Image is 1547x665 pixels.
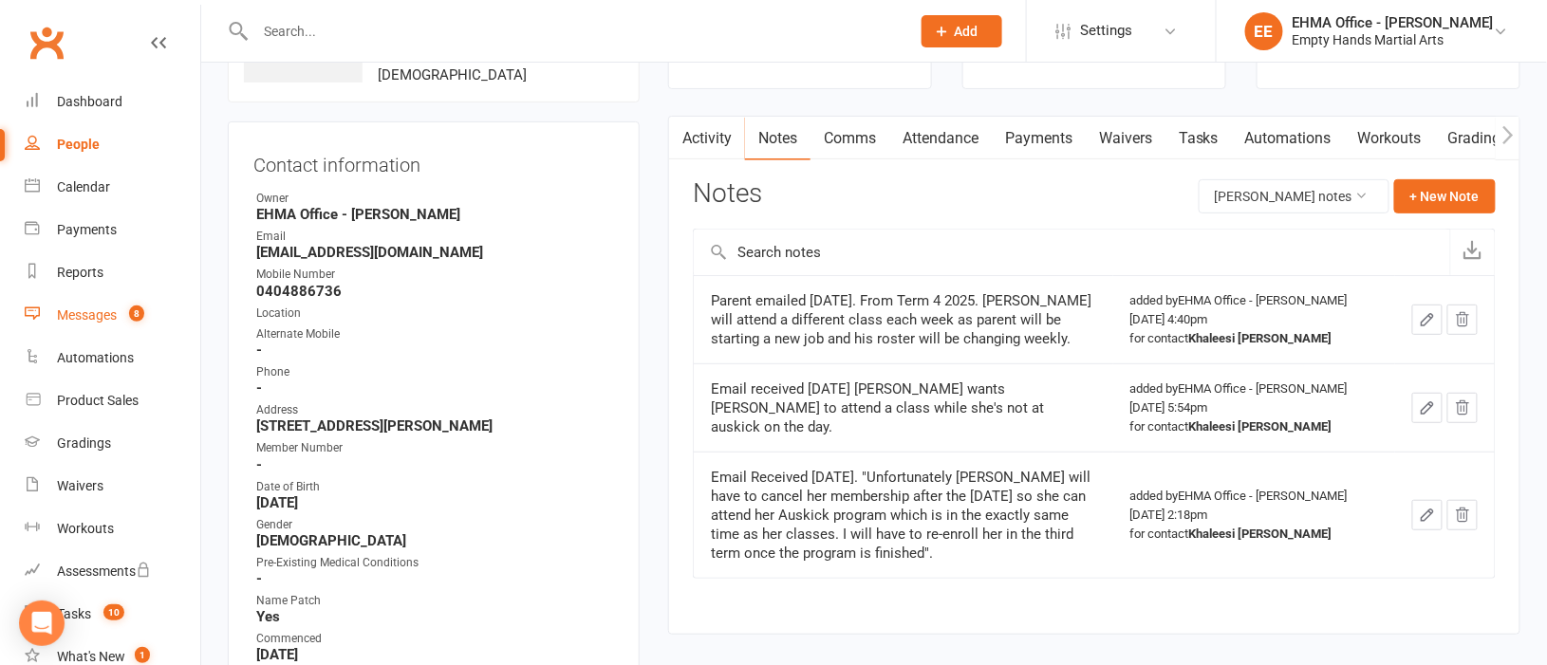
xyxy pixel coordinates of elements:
div: Date of Birth [256,478,614,496]
div: Empty Hands Martial Arts [1293,31,1494,48]
div: for contact [1130,525,1378,544]
div: Messages [57,307,117,323]
div: Gradings [57,435,111,451]
strong: Khaleesi [PERSON_NAME] [1189,526,1333,541]
div: for contact [1130,329,1378,348]
div: for contact [1130,417,1378,436]
a: Messages 8 [25,294,200,337]
strong: Khaleesi [PERSON_NAME] [1189,419,1333,434]
div: Address [256,401,614,419]
strong: Yes [256,608,614,625]
h3: Notes [693,179,762,213]
button: Add [922,15,1002,47]
span: Settings [1080,9,1132,52]
strong: [EMAIL_ADDRESS][DOMAIN_NAME] [256,244,614,261]
a: People [25,123,200,166]
div: added by EHMA Office - [PERSON_NAME] [DATE] 5:54pm [1130,379,1378,436]
a: Payments [992,117,1086,160]
a: Tasks [1165,117,1232,160]
a: Waivers [25,465,200,508]
strong: [DATE] [256,646,614,663]
a: Workouts [1345,117,1435,160]
a: Dashboard [25,81,200,123]
a: Workouts [25,508,200,550]
div: Commenced [256,630,614,648]
a: Activity [669,117,745,160]
input: Search notes [694,230,1450,275]
a: view attendance [1340,48,1437,64]
button: + New Note [1394,179,1496,213]
div: Gender [256,516,614,534]
a: Reports [25,251,200,294]
a: Automations [1232,117,1345,160]
div: Assessments [57,563,151,579]
div: Calendar [57,179,110,194]
button: [PERSON_NAME] notes [1199,179,1389,213]
a: Product Sales [25,379,200,422]
div: Name Patch [256,592,614,610]
div: Product Sales [57,393,139,408]
div: Tasks [57,606,91,621]
div: Reports [57,265,103,280]
div: EE [1245,12,1283,50]
div: Payments [57,222,117,237]
div: People [57,137,100,152]
input: Search... [250,18,897,45]
a: Gradings [25,422,200,465]
div: Workouts [57,521,114,536]
div: Member Number [256,439,614,457]
div: Location [256,305,614,323]
strong: EHMA Office - [PERSON_NAME] [256,206,614,223]
a: Waivers [1086,117,1165,160]
strong: - [256,342,614,359]
strong: - [256,379,614,397]
strong: [STREET_ADDRESS][PERSON_NAME] [256,417,614,434]
div: What's New [57,649,125,664]
div: Dashboard [57,94,122,109]
strong: [DEMOGRAPHIC_DATA] [256,532,614,549]
strong: Khaleesi [PERSON_NAME] [1189,331,1333,345]
a: Payments [25,209,200,251]
a: Notes [745,117,811,160]
div: Phone [256,363,614,381]
div: Email [256,228,614,246]
span: 1 [135,647,150,663]
div: Automations [57,350,134,365]
span: 10 [103,604,124,620]
span: 8 [129,305,144,322]
div: Waivers [57,478,103,493]
a: Calendar [25,166,200,209]
h3: Contact information [253,147,614,175]
div: EHMA Office - [PERSON_NAME] [1293,14,1494,31]
div: Mobile Number [256,266,614,284]
div: Pre-Existing Medical Conditions [256,554,614,572]
a: Comms [811,117,889,160]
a: Tasks 10 [25,593,200,636]
div: Email received [DATE] [PERSON_NAME] wants [PERSON_NAME] to attend a class while she's not at ausk... [711,379,1096,436]
a: Clubworx [23,19,70,66]
div: Open Intercom Messenger [19,600,65,646]
div: added by EHMA Office - [PERSON_NAME] [DATE] 2:18pm [1130,487,1378,544]
strong: [DATE] [256,494,614,511]
span: [DEMOGRAPHIC_DATA] [378,66,527,83]
strong: 0404886736 [256,283,614,300]
strong: - [256,456,614,473]
div: added by EHMA Office - [PERSON_NAME] [DATE] 4:40pm [1130,291,1378,348]
div: Parent emailed [DATE]. From Term 4 2025. [PERSON_NAME] will attend a different class each week as... [711,291,1096,348]
a: Automations [25,337,200,379]
a: Assessments [25,550,200,593]
div: Email Received [DATE]. "Unfortunately [PERSON_NAME] will have to cancel her membership after the ... [711,468,1096,563]
div: Alternate Mobile [256,325,614,343]
a: Attendance [889,117,992,160]
div: Owner [256,190,614,208]
span: Add [955,24,979,39]
strong: - [256,570,614,587]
